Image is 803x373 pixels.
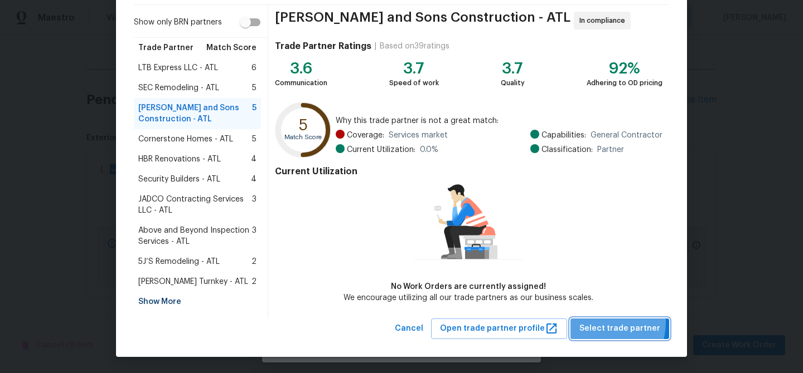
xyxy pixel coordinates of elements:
div: Speed of work [389,77,439,89]
div: Show More [134,292,261,312]
span: Current Utilization: [347,144,415,155]
span: 0.0 % [420,144,438,155]
div: Based on 39 ratings [380,41,449,52]
span: [PERSON_NAME] and Sons Construction - ATL [275,12,570,30]
span: 2 [251,256,257,267]
span: General Contractor [591,130,662,141]
span: Above and Beyond Inspection Services - ATL [138,225,252,247]
span: Capabilities: [541,130,586,141]
div: 3.6 [275,63,327,74]
span: 5 [252,134,257,145]
span: Services market [389,130,448,141]
span: Partner [597,144,624,155]
span: 4 [251,154,257,165]
span: 3 [252,225,257,247]
div: 3.7 [501,63,525,74]
span: Show only BRN partners [134,17,222,28]
span: Security Builders - ATL [138,174,220,185]
div: 92% [587,63,662,74]
text: Match Score [284,134,322,140]
button: Open trade partner profile [431,318,567,339]
text: 5 [299,117,308,133]
span: [PERSON_NAME] Turnkey - ATL [138,276,248,287]
span: Cornerstone Homes - ATL [138,134,233,145]
span: 2 [251,276,257,287]
div: | [371,41,380,52]
span: Select trade partner [579,322,660,336]
span: Open trade partner profile [440,322,558,336]
span: 4 [251,174,257,185]
div: We encourage utilizing all our trade partners as our business scales. [344,292,593,303]
span: Cancel [395,322,423,336]
div: Quality [501,77,525,89]
span: Match Score [206,42,257,53]
button: Cancel [390,318,428,339]
span: JADCO Contracting Services LLC - ATL [138,194,252,216]
h4: Trade Partner Ratings [275,41,371,52]
span: LTB Express LLC - ATL [138,62,218,73]
div: No Work Orders are currently assigned! [344,281,593,292]
span: Trade Partner [138,42,194,53]
span: 3 [252,194,257,216]
span: 5 [252,102,257,125]
span: 5 [252,82,257,94]
span: SEC Remodeling - ATL [138,82,219,94]
span: HBR Renovations - ATL [138,154,221,165]
span: 6 [251,62,257,73]
span: Coverage: [347,130,384,141]
div: Adhering to OD pricing [587,77,662,89]
span: [PERSON_NAME] and Sons Construction - ATL [138,102,252,125]
span: Classification: [541,144,593,155]
span: In compliance [579,15,630,26]
span: 5J’S Remodeling - ATL [138,256,220,267]
span: Why this trade partner is not a great match: [336,115,662,126]
h4: Current Utilization [275,166,662,177]
div: 3.7 [389,63,439,74]
div: Communication [275,77,327,89]
button: Select trade partner [570,318,669,339]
